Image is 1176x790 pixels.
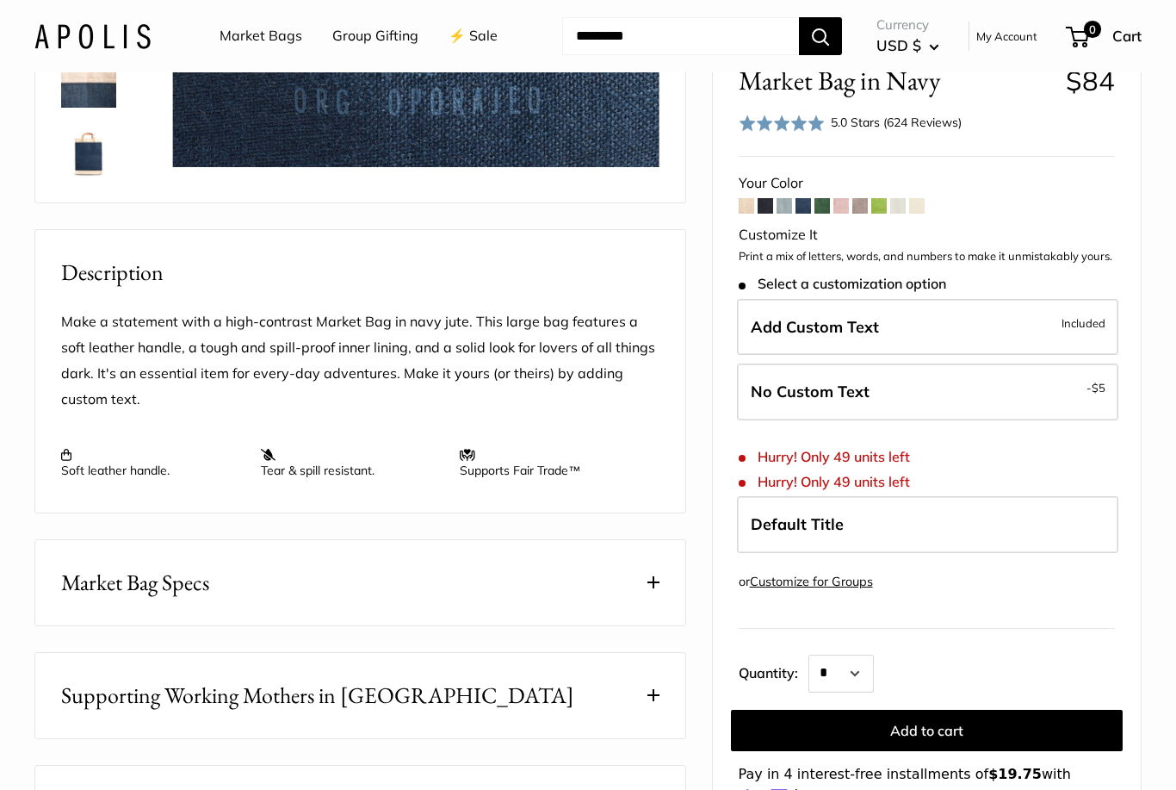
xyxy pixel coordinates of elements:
span: Market Bag in Navy [739,65,1053,96]
span: Market Bag Specs [61,566,209,600]
a: My Account [976,26,1037,47]
span: USD $ [876,36,921,54]
a: Group Gifting [332,23,418,49]
img: Market Bag in Navy [61,121,116,177]
span: Default Title [751,514,844,534]
button: Search [799,17,842,55]
span: Hurry! Only 49 units left [739,474,910,490]
span: Supporting Working Mothers in [GEOGRAPHIC_DATA] [61,679,574,712]
div: Customize It [739,222,1115,248]
span: Select a customization option [739,276,946,292]
p: Supports Fair Trade™ [460,447,642,478]
img: Apolis [34,23,151,48]
button: Supporting Working Mothers in [GEOGRAPHIC_DATA] [35,653,685,738]
a: Customize for Groups [750,574,873,589]
label: Quantity: [739,650,808,693]
a: ⚡️ Sale [449,23,498,49]
span: Currency [876,13,939,37]
label: Default Title [737,496,1118,553]
div: or [739,570,873,594]
button: Add to cart [731,710,1123,751]
div: 5.0 Stars (624 Reviews) [831,113,962,132]
a: Market Bags [220,23,302,49]
input: Search... [562,17,799,55]
h2: Description [61,256,659,289]
a: 0 Cart [1068,22,1142,50]
span: - [1086,377,1105,398]
p: Tear & spill resistant. [261,447,443,478]
span: Included [1061,312,1105,333]
span: No Custom Text [751,382,870,401]
img: Market Bag in Navy [61,53,116,108]
a: Market Bag in Navy [58,118,120,180]
p: Make a statement with a high-contrast Market Bag in navy jute. This large bag features a soft lea... [61,309,659,413]
a: Market Bag in Navy [58,49,120,111]
span: $84 [1066,64,1115,97]
span: Cart [1112,27,1142,45]
div: Your Color [739,171,1115,196]
p: Print a mix of letters, words, and numbers to make it unmistakably yours. [739,248,1115,265]
span: Add Custom Text [751,316,879,336]
div: 5.0 Stars (624 Reviews) [739,110,962,135]
span: $5 [1092,381,1105,395]
span: Hurry! Only 49 units left [739,449,910,465]
p: Soft leather handle. [61,447,244,478]
label: Leave Blank [737,364,1118,420]
label: Add Custom Text [737,298,1118,355]
span: 0 [1084,21,1101,38]
button: Market Bag Specs [35,540,685,625]
button: USD $ [876,32,939,59]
